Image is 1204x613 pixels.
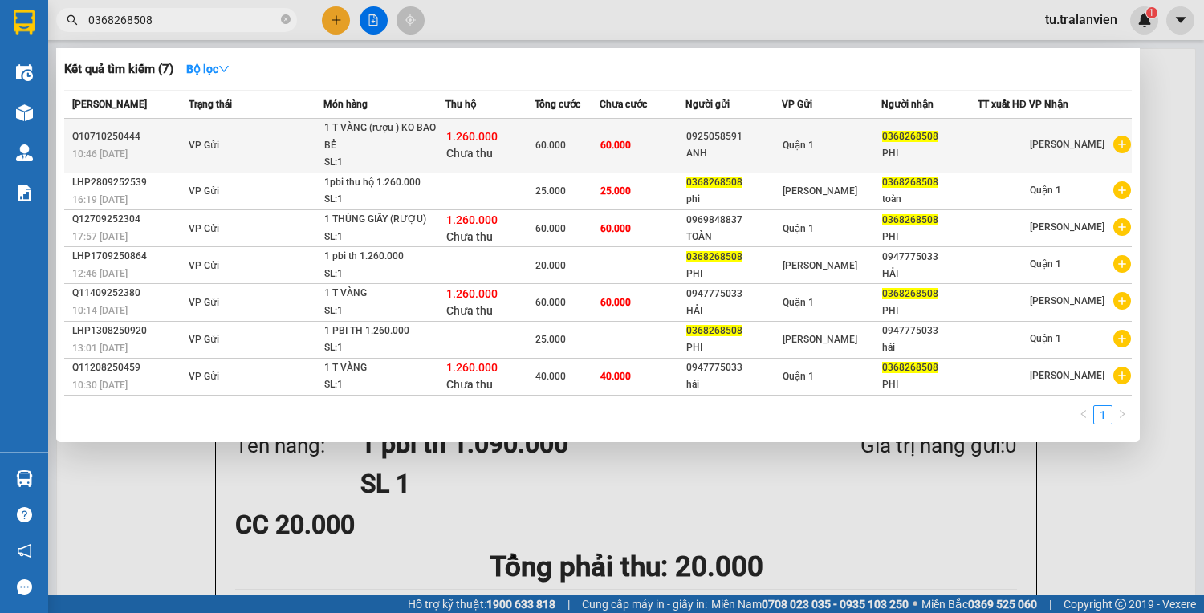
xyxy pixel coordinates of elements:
div: LHP2809252539 [72,174,184,191]
span: Quận 1 [783,297,814,308]
img: warehouse-icon [16,144,33,161]
span: [PERSON_NAME] [1030,295,1104,306]
span: Quận 1 [783,140,814,151]
span: 0368268508 [686,251,742,262]
span: search [67,14,78,26]
span: 0368268508 [882,177,938,188]
span: 0368268508 [882,214,938,225]
b: [DOMAIN_NAME] [135,61,221,74]
span: 1.260.000 [446,130,498,143]
button: left [1074,405,1093,424]
div: 0925058591 [686,128,781,145]
div: 1 PBI TH 1.260.000 [324,323,445,340]
span: 25.000 [535,334,566,345]
span: plus-circle [1113,367,1131,384]
div: hải [686,376,781,393]
li: Next Page [1112,405,1132,424]
div: 0947775033 [686,286,781,302]
div: PHI [882,229,977,246]
div: SL: 1 [324,191,445,209]
span: [PERSON_NAME] [1030,370,1104,381]
span: [PERSON_NAME] [783,185,857,197]
span: 0368268508 [882,131,938,142]
div: SL: 1 [324,302,445,320]
span: VP Nhận [1029,99,1068,110]
span: 0368268508 [686,177,742,188]
span: Chưa thu [446,304,493,317]
span: close-circle [281,13,291,28]
div: PHI [686,266,781,282]
span: 1.260.000 [446,213,498,226]
img: warehouse-icon [16,104,33,121]
img: warehouse-icon [16,470,33,487]
span: plus-circle [1113,292,1131,310]
h3: Kết quả tìm kiếm ( 7 ) [64,61,173,78]
span: right [1117,409,1127,419]
span: plus-circle [1113,255,1131,273]
span: 60.000 [535,140,566,151]
span: Người nhận [881,99,934,110]
div: hải [882,339,977,356]
span: VP Gửi [189,185,219,197]
div: LHP1308250920 [72,323,184,339]
b: Trà Lan Viên [20,104,59,179]
input: Tìm tên, số ĐT hoặc mã đơn [88,11,278,29]
div: Q10710250444 [72,128,184,145]
b: Trà Lan Viên - Gửi khách hàng [99,23,159,182]
div: Q11409252380 [72,285,184,302]
span: 17:57 [DATE] [72,231,128,242]
span: question-circle [17,507,32,522]
span: 60.000 [600,140,631,151]
span: VP Gửi [189,371,219,382]
img: solution-icon [16,185,33,201]
li: Previous Page [1074,405,1093,424]
span: down [218,63,230,75]
span: Quận 1 [783,371,814,382]
span: close-circle [281,14,291,24]
div: PHI [882,376,977,393]
span: Quận 1 [1030,333,1061,344]
div: 1 T VÀNG (rượu ) KO BAO BỂ [324,120,445,154]
span: VP Gửi [189,260,219,271]
span: Người gửi [685,99,730,110]
div: 1 pbi th 1.260.000 [324,248,445,266]
div: SL: 1 [324,229,445,246]
div: 0947775033 [686,359,781,376]
span: Quận 1 [783,223,814,234]
span: TT xuất HĐ [978,99,1027,110]
span: 0368268508 [882,362,938,373]
span: 25.000 [600,185,631,197]
span: 60.000 [535,223,566,234]
strong: Bộ lọc [186,63,230,75]
span: 0368268508 [882,288,938,299]
span: Chưa thu [446,378,493,391]
div: 1pbi thu hộ 1.260.000 [324,174,445,192]
img: logo-vxr [14,10,35,35]
span: left [1079,409,1088,419]
span: Quận 1 [1030,185,1061,196]
div: phi [686,191,781,208]
span: 10:46 [DATE] [72,148,128,160]
span: plus-circle [1113,330,1131,347]
div: PHI [882,145,977,162]
span: Món hàng [323,99,368,110]
div: SL: 1 [324,266,445,283]
span: Chưa cước [600,99,647,110]
div: 0947775033 [882,249,977,266]
span: 40.000 [535,371,566,382]
div: TOÀN [686,229,781,246]
span: 1.260.000 [446,361,498,374]
div: 1 T VÀNG [324,359,445,377]
span: Chưa thu [446,147,493,160]
button: right [1112,405,1132,424]
img: warehouse-icon [16,64,33,81]
span: VP Gửi [189,334,219,345]
div: SL: 1 [324,154,445,172]
img: logo.jpg [174,20,213,59]
a: 1 [1094,406,1112,424]
span: 40.000 [600,371,631,382]
div: Q12709252304 [72,211,184,228]
span: plus-circle [1113,136,1131,153]
span: Thu hộ [445,99,476,110]
div: 1 T VÀNG [324,285,445,302]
